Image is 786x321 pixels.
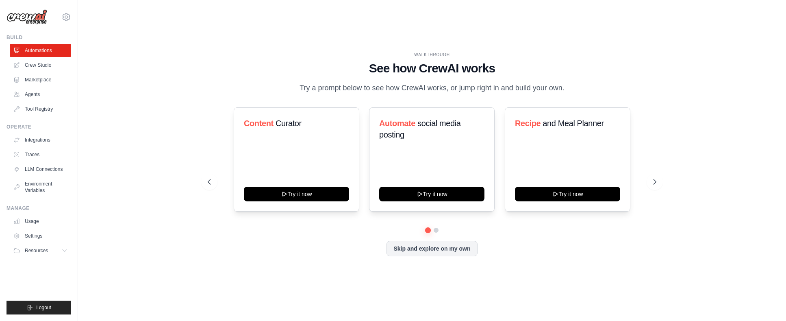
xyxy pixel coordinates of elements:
a: Agents [10,88,71,101]
span: Content [244,119,274,128]
button: Try it now [379,187,484,201]
button: Try it now [244,187,349,201]
p: Try a prompt below to see how CrewAI works, or jump right in and build your own. [295,82,569,94]
span: Automate [379,119,415,128]
a: Settings [10,229,71,242]
button: Try it now [515,187,620,201]
span: Logout [36,304,51,311]
a: Environment Variables [10,177,71,197]
a: Traces [10,148,71,161]
a: Crew Studio [10,59,71,72]
div: Manage [7,205,71,212]
img: Logo [7,9,47,25]
a: LLM Connections [10,163,71,176]
button: Resources [10,244,71,257]
div: Operate [7,124,71,130]
span: and Meal Planner [543,119,604,128]
span: social media posting [379,119,461,139]
a: Marketplace [10,73,71,86]
button: Skip and explore on my own [386,241,477,256]
a: Tool Registry [10,103,71,116]
h1: See how CrewAI works [208,61,656,76]
span: Curator [276,119,302,128]
span: Recipe [515,119,541,128]
a: Integrations [10,133,71,146]
a: Usage [10,215,71,228]
div: WALKTHROUGH [208,52,656,58]
span: Resources [25,247,48,254]
a: Automations [10,44,71,57]
button: Logout [7,301,71,314]
div: Build [7,34,71,41]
